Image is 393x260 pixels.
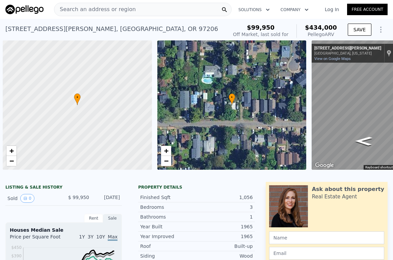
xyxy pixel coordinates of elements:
a: Free Account [347,4,388,15]
span: • [229,94,235,100]
div: Roof [140,243,196,250]
a: Zoom out [161,156,171,166]
div: [DATE] [95,194,120,203]
div: 3 [196,204,253,210]
span: 3Y [88,234,94,239]
img: Pellego [5,5,44,14]
tspan: $390 [11,254,22,258]
button: Show Options [374,23,388,36]
a: Zoom out [6,156,17,166]
span: + [9,147,14,155]
a: View on Google Maps [314,57,351,61]
button: Solutions [233,4,275,16]
div: • [229,93,235,105]
span: • [74,94,81,100]
input: Name [269,231,384,244]
input: Email [269,247,384,260]
img: Google [313,161,336,170]
a: Log In [317,6,347,13]
div: Bathrooms [140,214,196,220]
div: Bedrooms [140,204,196,210]
div: Price per Square Foot [10,233,64,244]
span: 1Y [79,234,85,239]
tspan: $450 [11,245,22,250]
div: Pellego ARV [305,31,337,38]
span: $99,950 [247,24,274,31]
div: Built-up [196,243,253,250]
div: 1 [196,214,253,220]
div: Finished Sqft [140,194,196,201]
span: 10Y [96,234,105,239]
div: [STREET_ADDRESS][PERSON_NAME] [314,46,381,51]
span: Search an address or region [54,5,136,13]
span: $ 99,950 [68,195,89,200]
span: − [164,157,168,165]
div: Houses Median Sale [10,227,117,233]
span: + [164,147,168,155]
div: Year Built [140,223,196,230]
div: [STREET_ADDRESS][PERSON_NAME] , [GEOGRAPHIC_DATA] , OR 97206 [5,24,218,34]
a: Zoom in [161,146,171,156]
div: Sale [103,214,122,223]
div: Property details [138,185,255,190]
a: Open this area in Google Maps (opens a new window) [313,161,336,170]
div: LISTING & SALE HISTORY [5,185,122,191]
button: SAVE [348,24,371,36]
a: Show location on map [387,50,391,57]
div: Rent [84,214,103,223]
div: Year Improved [140,233,196,240]
div: 1,056 [196,194,253,201]
div: • [74,93,81,105]
a: Zoom in [6,146,17,156]
div: Wood [196,253,253,259]
span: Max [108,234,117,241]
button: View historical data [20,194,34,203]
div: Off Market, last sold for [233,31,288,38]
span: − [9,157,14,165]
div: Sold [7,194,58,203]
div: [GEOGRAPHIC_DATA], [US_STATE] [314,51,381,56]
div: Real Estate Agent [312,193,357,200]
div: Ask about this property [312,185,384,193]
div: 1965 [196,233,253,240]
button: Company [275,4,314,16]
div: Siding [140,253,196,259]
span: $434,000 [305,24,337,31]
div: 1965 [196,223,253,230]
path: Go West, SE Ogden St [348,134,379,148]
